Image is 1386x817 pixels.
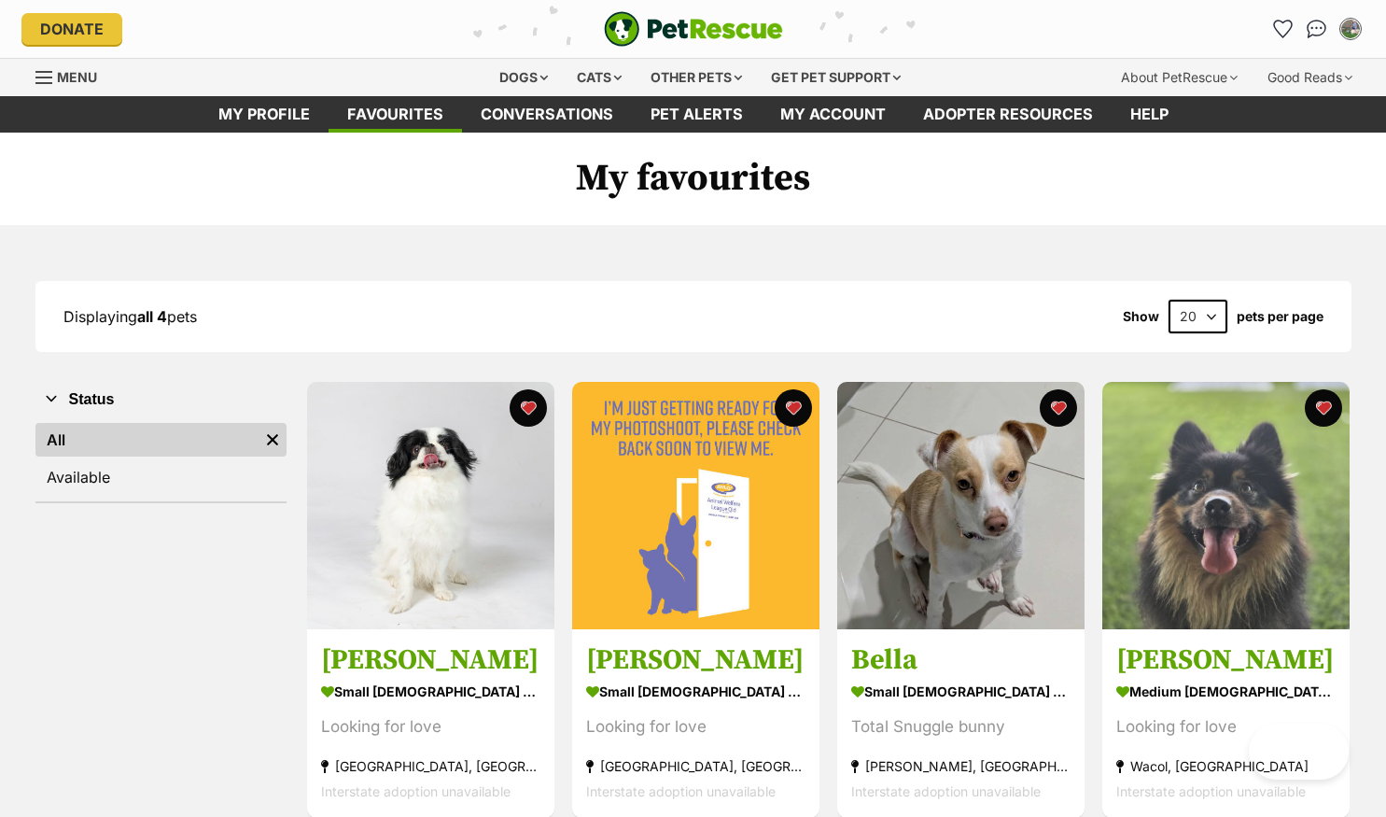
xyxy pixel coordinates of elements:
img: Stella [572,382,819,629]
h3: [PERSON_NAME] [1116,643,1336,679]
div: Status [35,419,287,501]
a: Pet alerts [632,96,762,133]
button: favourite [1040,389,1077,427]
span: Interstate adoption unavailable [851,784,1041,800]
span: Displaying pets [63,307,197,326]
div: Looking for love [1116,715,1336,740]
a: Available [35,460,287,494]
div: [PERSON_NAME], [GEOGRAPHIC_DATA] [851,754,1071,780]
div: Looking for love [321,715,540,740]
a: Favourites [329,96,462,133]
a: Favourites [1268,14,1298,44]
a: Donate [21,13,122,45]
button: favourite [775,389,812,427]
div: Looking for love [586,715,805,740]
span: Menu [57,69,97,85]
div: medium [DEMOGRAPHIC_DATA] Dog [1116,679,1336,706]
button: Status [35,387,287,412]
span: Interstate adoption unavailable [321,784,511,800]
a: My account [762,96,904,133]
div: Good Reads [1254,59,1365,96]
strong: all 4 [137,307,167,326]
a: Help [1112,96,1187,133]
h3: [PERSON_NAME] [321,643,540,679]
button: My account [1336,14,1365,44]
a: Menu [35,59,110,92]
img: logo-e224e6f780fb5917bec1dbf3a21bbac754714ae5b6737aabdf751b685950b380.svg [604,11,783,47]
a: Conversations [1302,14,1332,44]
a: Remove filter [259,423,287,457]
a: My profile [200,96,329,133]
div: Get pet support [758,59,914,96]
span: Show [1123,309,1159,324]
div: small [DEMOGRAPHIC_DATA] Dog [586,679,805,706]
a: PetRescue [604,11,783,47]
div: Other pets [637,59,755,96]
a: Adopter resources [904,96,1112,133]
div: About PetRescue [1108,59,1251,96]
img: Milo [1102,382,1350,629]
div: [GEOGRAPHIC_DATA], [GEOGRAPHIC_DATA] [586,754,805,780]
label: pets per page [1237,309,1323,324]
div: Cats [564,59,635,96]
img: Merelyn Matheson profile pic [1341,20,1360,38]
h3: [PERSON_NAME] [586,643,805,679]
span: Interstate adoption unavailable [1116,784,1306,800]
div: Wacol, [GEOGRAPHIC_DATA] [1116,754,1336,780]
button: favourite [1305,389,1342,427]
button: favourite [510,389,547,427]
div: Total Snuggle bunny [851,715,1071,740]
a: All [35,423,259,457]
ul: Account quick links [1268,14,1365,44]
iframe: Help Scout Beacon - Open [1249,724,1349,780]
div: Dogs [486,59,561,96]
div: small [DEMOGRAPHIC_DATA] Dog [321,679,540,706]
div: [GEOGRAPHIC_DATA], [GEOGRAPHIC_DATA] [321,754,540,780]
a: conversations [462,96,632,133]
img: Katsumi [307,382,554,629]
img: chat-41dd97257d64d25036548639549fe6c8038ab92f7586957e7f3b1b290dea8141.svg [1307,20,1326,38]
h3: Bella [851,643,1071,679]
img: Bella [837,382,1085,629]
div: small [DEMOGRAPHIC_DATA] Dog [851,679,1071,706]
span: Interstate adoption unavailable [586,784,776,800]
